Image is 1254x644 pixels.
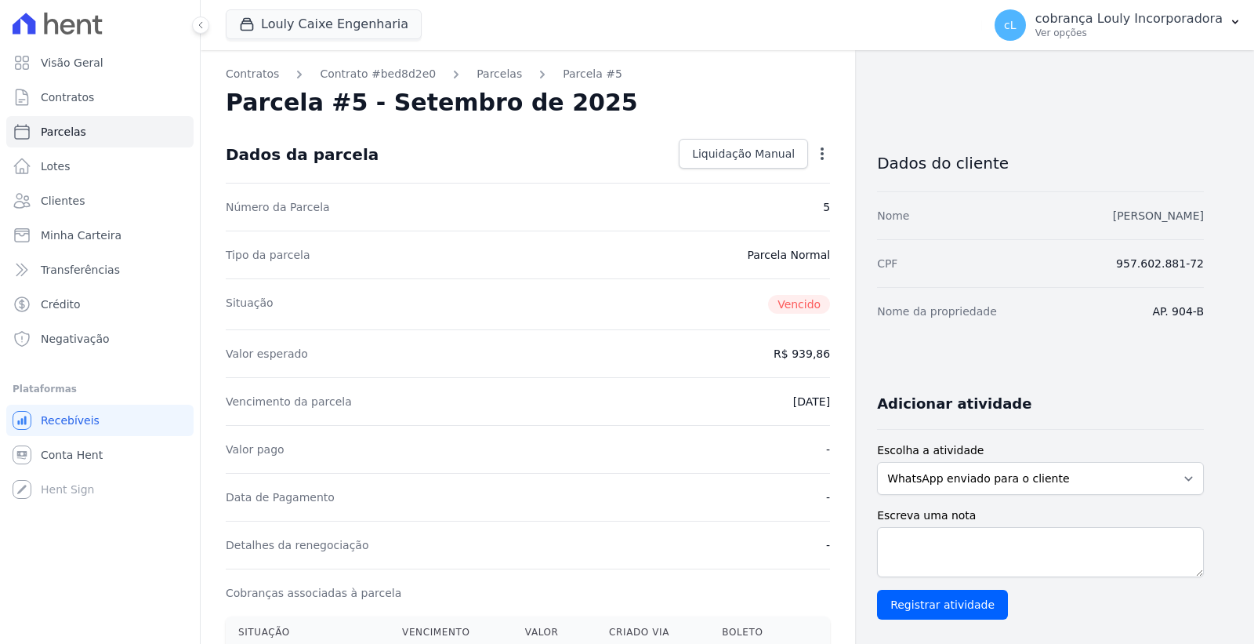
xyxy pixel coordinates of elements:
span: Contratos [41,89,94,105]
a: Parcela #5 [563,66,622,82]
dd: 5 [823,199,830,215]
span: cL [1004,20,1017,31]
span: Minha Carteira [41,227,121,243]
h2: Parcela #5 - Setembro de 2025 [226,89,638,117]
dt: Vencimento da parcela [226,394,352,409]
dd: - [826,537,830,553]
span: Negativação [41,331,110,347]
label: Escolha a atividade [877,442,1204,459]
a: Contrato #bed8d2e0 [320,66,436,82]
button: cL cobrança Louly Incorporadora Ver opções [982,3,1254,47]
a: Negativação [6,323,194,355]
h3: Dados do cliente [877,154,1204,173]
a: Crédito [6,289,194,320]
dd: 957.602.881-72 [1116,256,1204,271]
dd: R$ 939,86 [774,346,830,362]
span: Vencido [768,295,830,314]
h3: Adicionar atividade [877,395,1031,413]
dt: Valor esperado [226,346,308,362]
a: [PERSON_NAME] [1113,209,1204,222]
a: Lotes [6,151,194,182]
dd: - [826,442,830,457]
a: Liquidação Manual [679,139,808,169]
dt: Número da Parcela [226,199,330,215]
input: Registrar atividade [877,590,1008,620]
dd: - [826,489,830,505]
dt: Nome [877,208,909,224]
a: Minha Carteira [6,220,194,251]
a: Clientes [6,185,194,216]
span: Transferências [41,262,120,278]
button: Louly Caixe Engenharia [226,9,422,39]
dt: Detalhes da renegociação [226,537,369,553]
p: Ver opções [1035,27,1223,39]
span: Crédito [41,297,81,312]
label: Escreva uma nota [877,508,1204,524]
span: Liquidação Manual [692,146,795,162]
span: Lotes [41,158,71,174]
span: Clientes [41,193,85,209]
dt: Cobranças associadas à parcela [226,585,401,601]
dt: Data de Pagamento [226,489,335,505]
a: Recebíveis [6,405,194,436]
span: Conta Hent [41,447,103,463]
dd: AP. 904-B [1152,304,1204,319]
dt: Valor pago [226,442,285,457]
dd: [DATE] [793,394,830,409]
span: Recebíveis [41,413,100,428]
a: Visão Geral [6,47,194,78]
span: Parcelas [41,124,86,140]
div: Plataformas [13,380,187,398]
a: Contratos [6,82,194,113]
a: Conta Hent [6,439,194,471]
a: Contratos [226,66,279,82]
dt: Nome da propriedade [877,304,997,319]
dd: Parcela Normal [747,247,830,263]
a: Parcelas [6,116,194,147]
dt: CPF [877,256,897,271]
dt: Tipo da parcela [226,247,310,263]
p: cobrança Louly Incorporadora [1035,11,1223,27]
span: Visão Geral [41,55,103,71]
dt: Situação [226,295,274,314]
a: Parcelas [477,66,522,82]
nav: Breadcrumb [226,66,830,82]
div: Dados da parcela [226,145,379,164]
a: Transferências [6,254,194,286]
